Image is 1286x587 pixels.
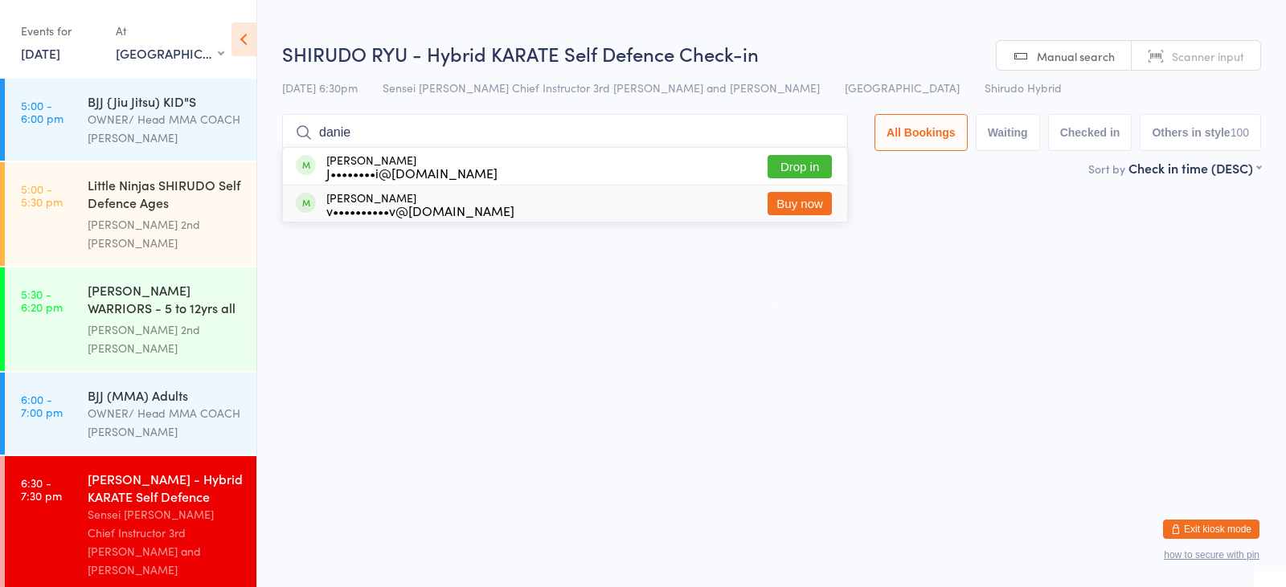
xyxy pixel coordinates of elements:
[21,393,63,418] time: 6:00 - 7:00 pm
[282,79,358,96] span: [DATE] 6:30pm
[116,44,224,62] div: [GEOGRAPHIC_DATA]
[326,166,498,179] div: J••••••••i@[DOMAIN_NAME]
[21,44,60,62] a: [DATE]
[88,215,243,252] div: [PERSON_NAME] 2nd [PERSON_NAME]
[21,182,63,208] time: 5:00 - 5:30 pm
[326,153,498,179] div: [PERSON_NAME]
[1088,161,1125,177] label: Sort by
[768,155,832,178] button: Drop in
[1037,48,1115,64] span: Manual search
[845,79,960,96] span: [GEOGRAPHIC_DATA]
[88,404,243,441] div: OWNER/ Head MMA COACH [PERSON_NAME]
[874,114,968,151] button: All Bookings
[88,281,243,320] div: [PERSON_NAME] WARRIORS - 5 to 12yrs all abi...
[985,79,1062,96] span: Shirudo Hybrid
[1172,48,1244,64] span: Scanner input
[88,470,243,505] div: [PERSON_NAME] - Hybrid KARATE Self Defence
[326,204,514,217] div: v••••••••••v@[DOMAIN_NAME]
[88,386,243,404] div: BJJ (MMA) Adults
[282,114,848,151] input: Search
[88,92,243,110] div: BJJ {Jiu Jitsu) KID"S
[383,79,820,96] span: Sensei [PERSON_NAME] Chief Instructor 3rd [PERSON_NAME] and [PERSON_NAME]
[1128,159,1261,177] div: Check in time (DESC)
[88,110,243,147] div: OWNER/ Head MMA COACH [PERSON_NAME]
[5,162,256,266] a: 5:00 -5:30 pmLittle Ninjas SHIRUDO Self Defence Ages [DEMOGRAPHIC_DATA] yr...[PERSON_NAME] 2nd [P...
[21,476,62,502] time: 6:30 - 7:30 pm
[116,18,224,44] div: At
[88,505,243,579] div: Sensei [PERSON_NAME] Chief Instructor 3rd [PERSON_NAME] and [PERSON_NAME]
[326,191,514,217] div: [PERSON_NAME]
[5,373,256,455] a: 6:00 -7:00 pmBJJ (MMA) AdultsOWNER/ Head MMA COACH [PERSON_NAME]
[21,287,63,313] time: 5:30 - 6:20 pm
[21,18,100,44] div: Events for
[282,40,1261,67] h2: SHIRUDO RYU - Hybrid KARATE Self Defence Check-in
[21,99,63,124] time: 5:00 - 6:00 pm
[88,320,243,357] div: [PERSON_NAME] 2nd [PERSON_NAME]
[976,114,1040,151] button: Waiting
[1163,520,1259,539] button: Exit kiosk mode
[1231,126,1249,139] div: 100
[88,176,243,215] div: Little Ninjas SHIRUDO Self Defence Ages [DEMOGRAPHIC_DATA] yr...
[768,192,832,215] button: Buy now
[1048,114,1132,151] button: Checked in
[5,79,256,161] a: 5:00 -6:00 pmBJJ {Jiu Jitsu) KID"SOWNER/ Head MMA COACH [PERSON_NAME]
[1140,114,1261,151] button: Others in style100
[1164,549,1259,561] button: how to secure with pin
[5,267,256,371] a: 5:30 -6:20 pm[PERSON_NAME] WARRIORS - 5 to 12yrs all abi...[PERSON_NAME] 2nd [PERSON_NAME]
